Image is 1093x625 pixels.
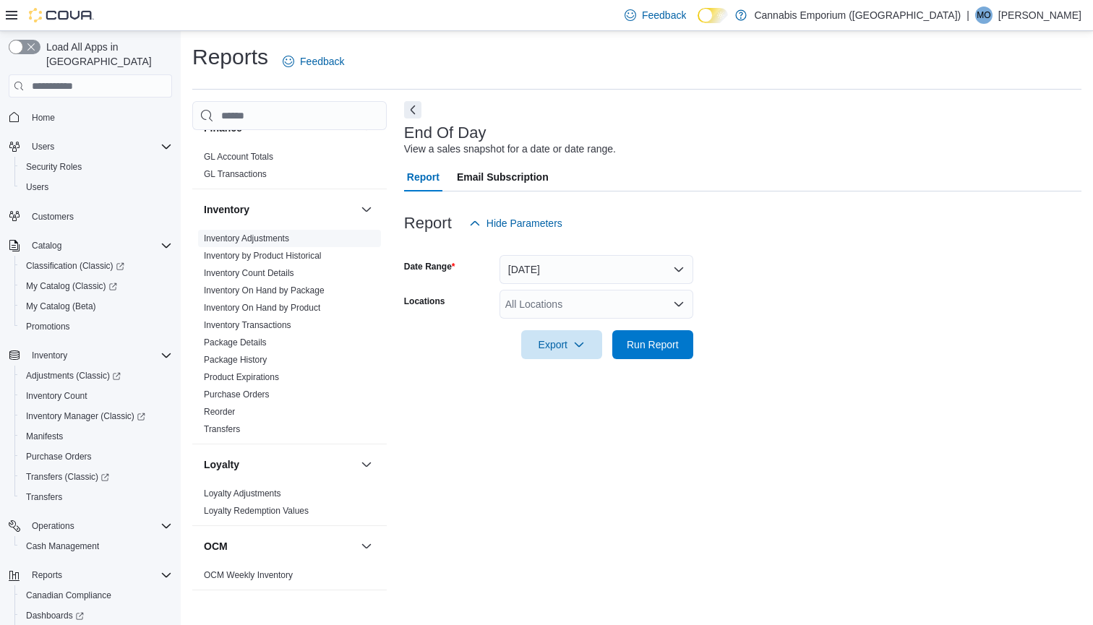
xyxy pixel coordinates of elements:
button: Open list of options [673,298,685,310]
button: Transfers [14,487,178,507]
a: Inventory Manager (Classic) [14,406,178,426]
a: Security Roles [20,158,87,176]
a: Loyalty Adjustments [204,488,281,499]
a: Inventory Transactions [204,320,291,330]
span: Purchase Orders [26,451,92,462]
a: Users [20,178,54,196]
span: Export [530,330,593,359]
h3: OCM [204,539,228,553]
a: Home [26,109,61,126]
button: Catalog [3,236,178,256]
p: | [966,7,969,24]
span: Users [20,178,172,196]
button: Inventory [26,347,73,364]
button: Cash Management [14,536,178,556]
label: Date Range [404,261,455,272]
a: Classification (Classic) [20,257,130,275]
span: Inventory Count [26,390,87,402]
button: Reports [3,565,178,585]
a: Inventory On Hand by Package [204,285,325,296]
span: Canadian Compliance [26,590,111,601]
a: Adjustments (Classic) [14,366,178,386]
span: Adjustments (Classic) [20,367,172,384]
span: Purchase Orders [20,448,172,465]
button: Inventory [358,201,375,218]
div: Finance [192,148,387,189]
span: Promotions [26,321,70,332]
a: My Catalog (Classic) [20,277,123,295]
span: My Catalog (Beta) [20,298,172,315]
span: My Catalog (Classic) [26,280,117,292]
a: Promotions [20,318,76,335]
a: Transfers [204,424,240,434]
span: Transfers (Classic) [20,468,172,486]
button: Operations [3,516,178,536]
a: Transfers (Classic) [14,467,178,487]
button: Purchase Orders [14,447,178,467]
span: Home [26,108,172,126]
button: Security Roles [14,157,178,177]
span: Operations [26,517,172,535]
a: Purchase Orders [204,389,270,400]
span: Hide Parameters [487,216,562,230]
a: Feedback [277,47,350,76]
span: Customers [32,211,74,223]
span: Security Roles [26,161,82,173]
span: Users [26,181,48,193]
span: MO [977,7,990,24]
a: Inventory Adjustments [204,233,289,243]
h3: End Of Day [404,124,487,142]
span: Dashboards [20,607,172,624]
span: Run Report [627,337,679,352]
a: Reorder [204,407,235,417]
button: Canadian Compliance [14,585,178,605]
span: Feedback [300,54,344,69]
span: Inventory [26,347,172,364]
span: Transfers [26,491,62,503]
a: Canadian Compliance [20,587,117,604]
span: Inventory Count [20,387,172,405]
button: [DATE] [500,255,693,284]
button: Users [14,177,178,197]
button: OCM [358,538,375,555]
span: Inventory Manager (Classic) [26,410,145,422]
span: Security Roles [20,158,172,176]
span: Dashboards [26,610,84,621]
button: Catalog [26,237,67,254]
span: Transfers [20,488,172,506]
span: Classification (Classic) [26,260,124,272]
div: Mona Ozkurt [975,7,993,24]
button: OCM [204,539,355,553]
div: Inventory [192,230,387,444]
span: Reports [26,566,172,584]
span: My Catalog (Beta) [26,301,96,312]
a: Inventory Manager (Classic) [20,408,151,425]
button: My Catalog (Beta) [14,296,178,316]
span: Catalog [32,240,61,251]
button: Users [3,137,178,157]
button: Customers [3,206,178,227]
a: My Catalog (Classic) [14,276,178,296]
a: Inventory Count [20,387,93,405]
button: Reports [26,566,68,584]
button: Run Report [612,330,693,359]
a: GL Transactions [204,169,267,179]
a: Transfers [20,488,68,506]
span: Manifests [26,431,63,442]
a: Package History [204,355,267,365]
span: Classification (Classic) [20,257,172,275]
button: Inventory Count [14,386,178,406]
span: Cash Management [20,538,172,555]
a: GL Account Totals [204,152,273,162]
a: Loyalty Redemption Values [204,506,309,516]
span: Transfers (Classic) [26,471,109,483]
a: Package Details [204,337,267,348]
a: Inventory by Product Historical [204,251,322,261]
a: Product Expirations [204,372,279,382]
a: Customers [26,208,80,225]
span: Canadian Compliance [20,587,172,604]
button: Inventory [204,202,355,217]
button: Next [404,101,421,118]
a: Purchase Orders [20,448,98,465]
